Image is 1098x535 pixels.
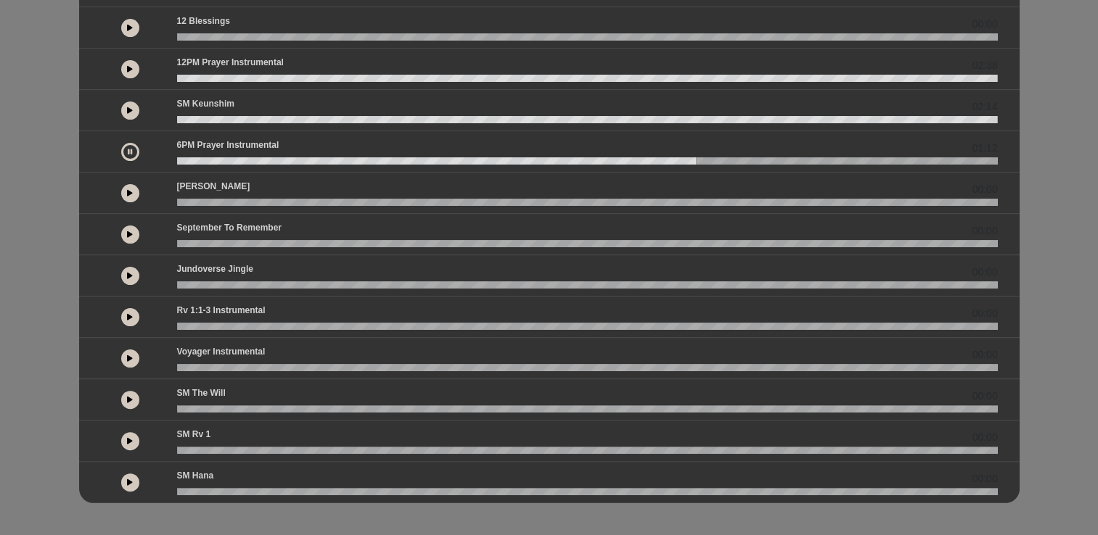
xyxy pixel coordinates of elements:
[177,138,279,152] p: 6PM Prayer Instrumental
[177,97,234,110] p: SM Keunshim
[177,428,211,441] p: SM Rv 1
[177,345,266,358] p: Voyager Instrumental
[972,389,997,404] span: 00:00
[177,221,282,234] p: September to Remember
[177,386,226,399] p: SM The Will
[972,306,997,321] span: 00:00
[177,14,230,28] p: 12 Blessings
[972,58,997,73] span: 02:38
[177,56,284,69] p: 12PM Prayer Instrumental
[177,304,266,317] p: Rv 1:1-3 Instrumental
[972,141,997,156] span: 01:12
[177,262,253,275] p: Jundoverse Jingle
[972,430,997,445] span: 00:00
[177,180,250,193] p: [PERSON_NAME]
[972,347,997,362] span: 00:00
[972,99,997,115] span: 02:14
[177,469,214,482] p: SM Hana
[972,471,997,486] span: 00:00
[972,223,997,239] span: 00:00
[972,182,997,197] span: 00:00
[972,265,997,280] span: 00:00
[972,17,997,32] span: 00:00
